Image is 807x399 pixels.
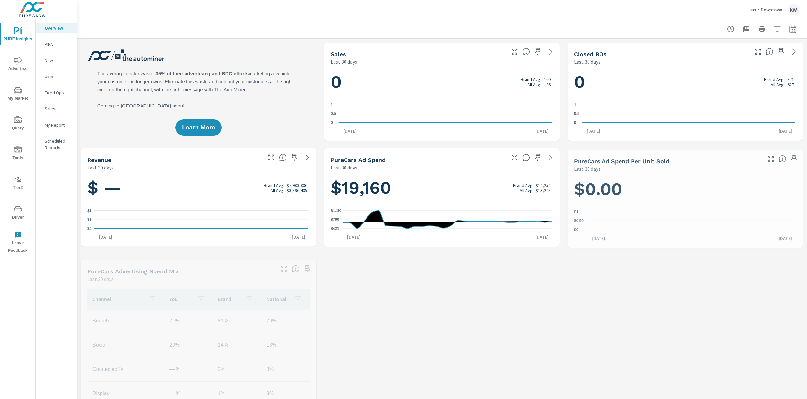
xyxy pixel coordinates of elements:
[779,155,786,163] span: Average cost of advertising per each vehicle sold at the dealer over the selected date range. The...
[36,104,77,114] div: Sales
[574,219,584,223] text: $0.50
[289,152,300,163] span: Save this to your personalized report
[527,82,541,87] p: All Avg:
[169,296,192,302] p: You
[536,183,551,188] p: $14,254
[764,77,785,82] p: Brand Avg:
[87,268,179,275] h5: PureCars Advertising Spend Mix
[533,152,543,163] span: Save this to your personalized report
[175,119,221,136] button: Learn More
[213,361,261,377] td: 2%
[45,122,71,128] p: My Report
[331,226,339,231] text: $421
[261,313,310,329] td: 79%
[2,176,33,191] span: Tier2
[36,56,77,65] div: New
[520,188,534,193] p: All Avg:
[574,178,797,200] h1: $0.00
[774,235,797,241] p: [DATE]
[302,152,313,163] a: See more details in report
[787,77,794,82] p: 871
[0,19,35,257] div: nav menu
[261,361,310,377] td: 3%
[2,57,33,73] span: Advertise
[331,120,333,125] text: 0
[266,296,289,302] p: National
[331,103,333,107] text: 1
[287,182,307,188] p: $7,983,806
[531,128,553,134] p: [DATE]
[574,165,600,173] p: Last 30 days
[2,146,33,162] span: Tools
[574,210,579,214] text: $1
[753,46,763,57] button: Make Fullscreen
[271,188,284,193] p: All Avg:
[2,27,33,43] span: PURE Insights
[266,152,276,163] button: Make Fullscreen
[331,112,336,116] text: 0.5
[522,48,530,56] span: Number of vehicles sold by the dealership over the selected date range. [Source: This data is sou...
[748,7,782,13] p: Lexus Downtown
[87,164,114,171] p: Last 30 days
[546,82,551,87] p: 96
[544,77,551,82] p: 160
[287,234,310,240] p: [DATE]
[36,72,77,81] div: Used
[513,183,534,188] p: Brand Avg:
[789,154,799,164] span: Save this to your personalized report
[36,39,77,49] div: PIPA
[2,231,33,254] span: Leave Feedback
[45,25,71,31] p: Overview
[574,103,576,107] text: 1
[766,48,773,56] span: Number of Repair Orders Closed by the selected dealership group over the selected time range. [So...
[533,46,543,57] span: Save this to your personalized report
[87,361,164,377] td: ConnectedTv
[786,23,799,36] button: Select Date Range
[331,58,357,66] p: Last 30 days
[574,71,797,93] h1: 0
[92,296,143,302] p: Channel
[522,154,530,161] span: Total cost of media for all PureCars channels for the selected dealership group over the selected...
[45,57,71,64] p: New
[574,158,669,165] h5: PureCars Ad Spend Per Unit Sold
[2,116,33,132] span: Query
[302,264,313,274] span: Save this to your personalized report
[87,209,92,213] text: $1
[536,188,551,193] p: $13,208
[36,136,77,152] div: Scheduled Reports
[87,275,114,283] p: Last 30 days
[164,361,213,377] td: — %
[87,157,111,163] h5: Revenue
[331,218,339,222] text: $760
[292,265,300,273] span: This table looks at how you compare to the amount of budget you spend per channel as opposed to y...
[213,337,261,353] td: 14%
[45,73,71,80] p: Used
[213,313,261,329] td: 81%
[582,128,605,134] p: [DATE]
[546,152,556,163] a: See more details in report
[574,51,607,57] h5: Closed ROs
[36,23,77,33] div: Overview
[331,51,346,57] h5: Sales
[509,46,520,57] button: Make Fullscreen
[331,209,341,213] text: $1.1K
[45,41,71,47] p: PIPA
[574,58,600,66] p: Last 30 days
[574,120,576,125] text: 0
[45,106,71,112] p: Sales
[771,23,784,36] button: Apply Filters
[776,46,786,57] span: Save this to your personalized report
[740,23,753,36] button: "Export Report to PDF"
[521,77,541,82] p: Brand Avg:
[331,164,357,171] p: Last 30 days
[587,235,610,241] p: [DATE]
[574,228,579,232] text: $0
[279,264,289,274] button: Make Fullscreen
[755,23,768,36] button: Print Report
[771,82,785,87] p: All Avg:
[546,46,556,57] a: See more details in report
[788,4,799,15] div: KW
[2,87,33,102] span: My Market
[574,111,579,116] text: 0.5
[164,337,213,353] td: 29%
